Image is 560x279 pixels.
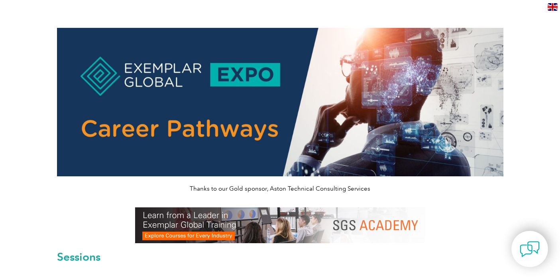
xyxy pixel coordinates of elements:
[135,207,425,243] img: SGS
[57,251,503,262] h2: Sessions
[57,184,503,193] p: Thanks to our Gold sponsor, Aston Technical Consulting Services
[57,28,503,176] img: career pathways
[548,3,558,11] img: en
[520,239,540,259] img: contact-chat.png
